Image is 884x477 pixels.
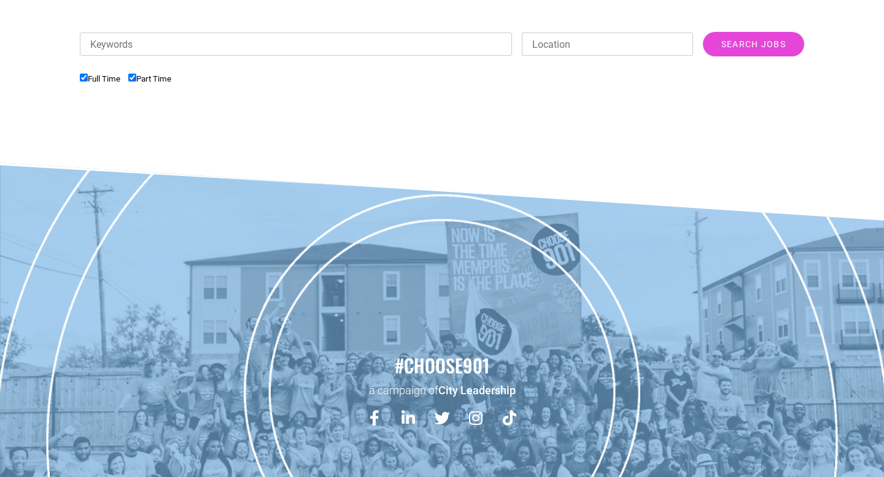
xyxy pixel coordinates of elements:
[6,383,878,398] p: a campaign of
[80,32,512,56] input: Keywords
[80,74,120,83] label: Full Time
[6,353,878,378] h2: #choose901
[438,384,516,397] a: City Leadership
[703,32,804,56] input: Search Jobs
[80,74,88,82] input: Full Time
[128,74,136,82] input: Part Time
[128,74,171,83] label: Part Time
[522,32,693,56] input: Location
